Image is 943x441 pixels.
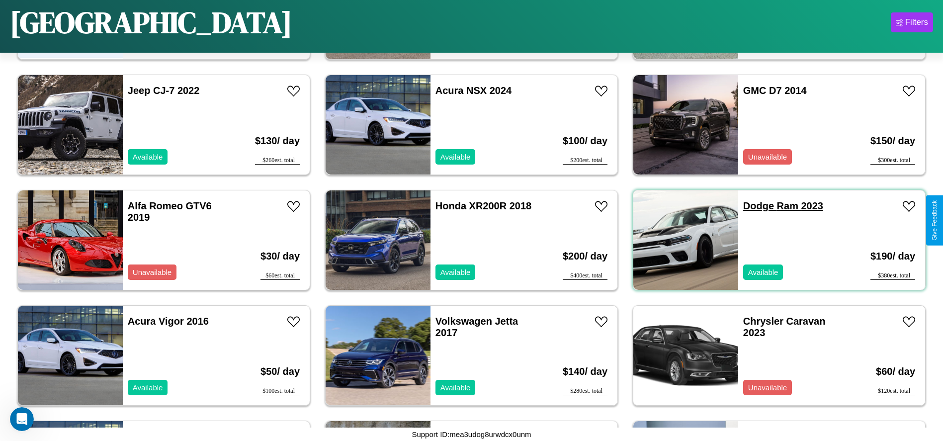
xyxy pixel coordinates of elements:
a: Honda XR200R 2018 [435,200,531,211]
p: Available [133,381,163,394]
h3: $ 50 / day [260,356,300,387]
a: Jeep CJ-7 2022 [128,85,200,96]
h3: $ 190 / day [870,241,915,272]
p: Unavailable [748,381,787,394]
div: $ 100 est. total [260,387,300,395]
div: $ 300 est. total [870,157,915,165]
div: $ 260 est. total [255,157,300,165]
div: $ 400 est. total [563,272,607,280]
div: Filters [905,17,928,27]
a: Chrysler Caravan 2023 [743,316,826,338]
div: $ 280 est. total [563,387,607,395]
a: Volkswagen Jetta 2017 [435,316,518,338]
div: $ 380 est. total [870,272,915,280]
iframe: Intercom live chat [10,407,34,431]
h3: $ 100 / day [563,125,607,157]
p: Unavailable [133,265,171,279]
div: $ 120 est. total [876,387,915,395]
p: Available [748,265,778,279]
h3: $ 200 / day [563,241,607,272]
p: Support ID: mea3udog8urwdcx0unm [412,428,531,441]
h3: $ 130 / day [255,125,300,157]
p: Available [440,381,471,394]
button: Filters [891,12,933,32]
h3: $ 30 / day [260,241,300,272]
a: Acura Vigor 2016 [128,316,209,327]
h3: $ 140 / day [563,356,607,387]
a: GMC D7 2014 [743,85,807,96]
a: Dodge Ram 2023 [743,200,823,211]
h3: $ 150 / day [870,125,915,157]
a: Acura NSX 2024 [435,85,512,96]
div: Give Feedback [931,200,938,241]
p: Unavailable [748,150,787,164]
h1: [GEOGRAPHIC_DATA] [10,2,292,43]
p: Available [440,265,471,279]
a: Alfa Romeo GTV6 2019 [128,200,212,223]
div: $ 60 est. total [260,272,300,280]
p: Available [440,150,471,164]
h3: $ 60 / day [876,356,915,387]
p: Available [133,150,163,164]
div: $ 200 est. total [563,157,607,165]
